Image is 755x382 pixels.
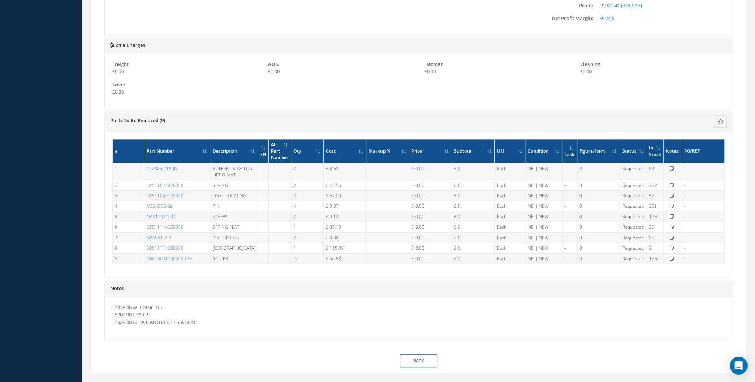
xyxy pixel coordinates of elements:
[210,253,258,264] td: ROLLER
[599,15,615,22] span: 89.74%
[684,235,686,241] span: -
[210,222,258,232] td: SPRING-FLAP
[147,213,176,220] a: NAS1102-3-10
[647,191,663,201] td: 52
[562,211,577,222] td: -
[562,139,577,163] th: Task
[452,253,495,264] td: £ 0
[147,245,183,251] a: D2511114200000
[562,180,577,190] td: -
[291,163,323,180] td: 2
[147,182,183,188] a: D2511044420000
[112,61,129,67] label: Freight
[291,232,323,243] td: 2
[562,201,577,211] td: -
[424,68,569,76] div: £0.00
[577,180,620,190] td: 0
[210,191,258,201] td: DISK - LOCATING
[620,232,647,243] td: Requested
[525,191,562,201] td: NE | NEW
[409,180,452,190] td: £ 0.00
[647,211,663,222] td: 125
[684,192,686,199] span: -
[495,180,525,190] td: Each
[147,235,171,241] a: NAS561-2-9
[495,243,525,253] td: Each
[210,180,258,190] td: SPRING
[452,180,495,190] td: £ 0
[577,211,620,222] td: 0
[562,222,577,232] td: -
[366,139,409,163] th: Markup %
[525,232,562,243] td: NE | NEW
[577,139,620,163] th: Figure/Item
[110,42,145,48] a: Extra Charges
[647,253,663,264] td: 153
[291,201,323,211] td: 4
[452,222,495,232] td: £ 0
[647,180,663,190] td: 722
[580,61,600,67] label: Cleaning
[323,180,366,190] td: £ 45.55
[525,222,562,232] td: NE | NEW
[452,201,495,211] td: £ 0
[323,232,366,243] td: £ 0.30
[113,243,144,253] td: 8
[495,253,525,264] td: Each
[525,201,562,211] td: NE | NEW
[112,304,725,326] p: £2325.00 WELDING FEE £5700.00 SPARES £3029.00 REPAIR AND CERTIFICATION
[291,180,323,190] td: 2
[144,139,210,163] th: Part Number
[409,222,452,232] td: £ 0.00
[409,232,452,243] td: £ 0.00
[323,243,366,253] td: £ 115.09
[113,201,144,211] td: 4
[210,201,258,211] td: PIN
[577,191,620,201] td: 0
[113,211,144,222] td: 5
[620,253,647,264] td: Requested
[647,139,663,163] th: In Stock
[323,139,366,163] th: Cost
[599,2,642,9] span: £9,920.41 (875.13%)
[147,224,183,230] a: D2511114320000
[647,163,663,180] td: 54
[647,243,663,253] td: 2
[528,16,594,21] label: Net Profit Margin:
[684,213,686,220] span: -
[323,201,366,211] td: £ 0.07
[110,286,727,292] h5: Notes
[730,357,748,375] div: Open Intercom Messenger
[495,139,525,163] th: UM
[577,163,620,180] td: 0
[495,211,525,222] td: Each
[452,211,495,222] td: £ 0
[684,245,686,251] span: -
[525,211,562,222] td: NE | NEW
[495,191,525,201] td: Each
[577,201,620,211] td: 0
[577,232,620,243] td: 0
[525,180,562,190] td: NE | NEW
[113,232,144,243] td: 7
[525,139,562,163] th: Condition
[620,191,647,201] td: Requested
[562,232,577,243] td: -
[291,253,323,264] td: 12
[525,243,562,253] td: NE | NEW
[112,89,257,96] div: £0.00
[577,243,620,253] td: 0
[647,222,663,232] td: 35
[452,232,495,243] td: £ 0
[409,163,452,180] td: £ 0.00
[291,243,323,253] td: 1
[323,191,366,201] td: £ 37.00
[452,243,495,253] td: £ 0
[113,163,144,180] td: 1
[620,243,647,253] td: Requested
[113,180,144,190] td: 2
[684,165,686,172] span: -
[268,139,291,163] th: Alt Part Number
[268,61,279,67] label: AOG
[323,211,366,222] td: £ 0.14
